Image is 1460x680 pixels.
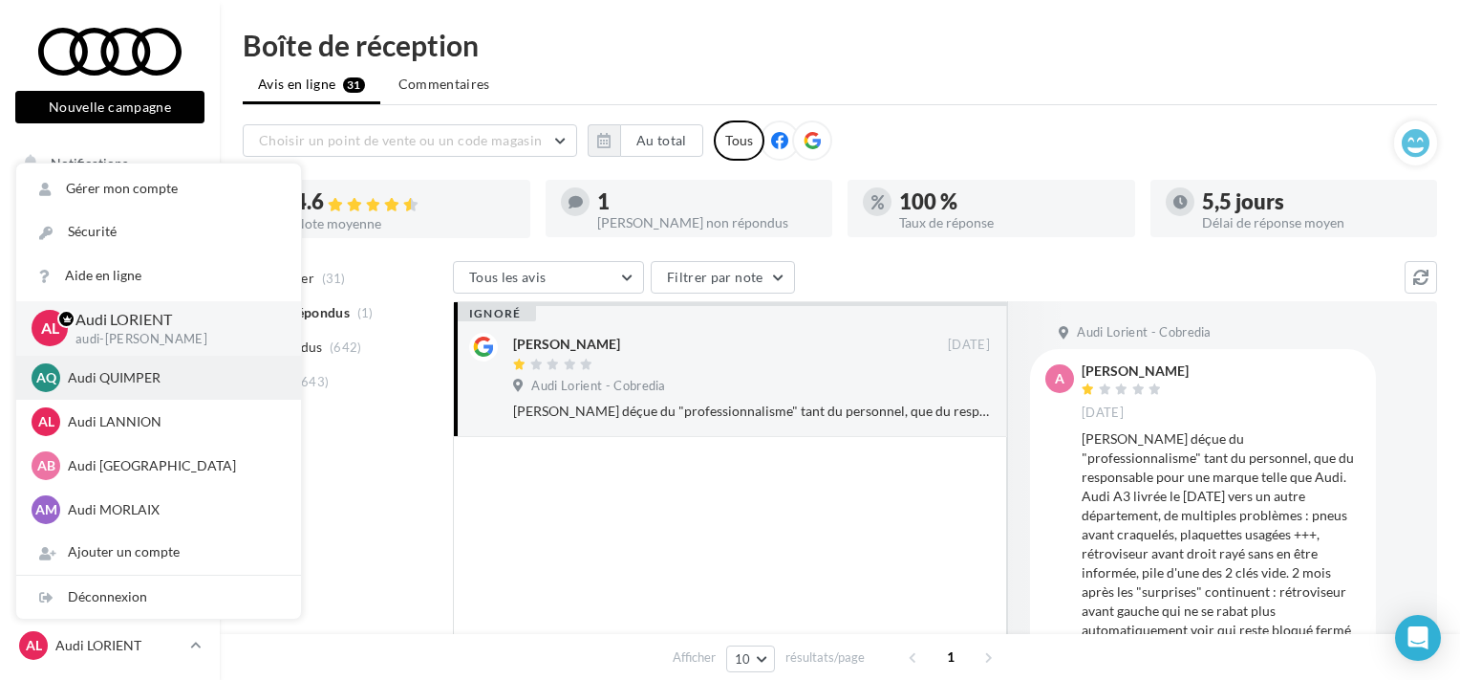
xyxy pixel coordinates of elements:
button: Filtrer par note [651,261,795,294]
p: Audi QUIMPER [68,368,278,387]
span: (642) [330,340,362,355]
span: Audi Lorient - Cobredia [531,378,665,395]
p: Audi LORIENT [55,636,182,655]
span: Audi Lorient - Cobredia [1077,324,1211,341]
span: AL [38,412,54,431]
div: [PERSON_NAME] [513,335,620,354]
span: AM [35,500,57,519]
div: Boîte de réception [243,31,1437,59]
a: Opérations [11,191,208,231]
button: Notifications [11,143,201,184]
p: Audi LORIENT [75,309,270,331]
span: Commentaires [398,75,490,94]
span: AB [37,456,55,475]
span: 10 [735,651,751,667]
div: 1 [597,191,818,212]
span: 1 [935,642,966,672]
div: Taux de réponse [899,216,1120,230]
span: Tous les avis [469,269,547,285]
a: Sécurité [16,210,301,253]
div: 100 % [899,191,1120,212]
div: [PERSON_NAME] [1082,364,1189,378]
button: 10 [726,646,775,672]
div: Open Intercom Messenger [1395,615,1441,661]
span: Notifications [51,155,128,171]
div: Tous [714,121,764,161]
div: ignoré [454,306,536,321]
a: Gérer mon compte [16,167,301,210]
button: Au total [620,124,703,157]
a: Visibilité en ligne [11,288,208,328]
button: Choisir un point de vente ou un code magasin [243,124,577,157]
button: Nouvelle campagne [15,91,204,123]
div: Délai de réponse moyen [1202,216,1423,230]
button: Au total [588,124,703,157]
span: Choisir un point de vente ou un code magasin [259,132,542,148]
span: [DATE] [1082,405,1124,422]
div: 5,5 jours [1202,191,1423,212]
div: Ajouter un compte [16,531,301,574]
button: Tous les avis [453,261,644,294]
a: Boîte de réception31 [11,238,208,279]
a: Campagnes [11,336,208,376]
span: AQ [36,368,56,387]
div: 4.6 [294,191,515,213]
a: PLV et print personnalisable [11,430,208,487]
a: AL Audi LORIENT [15,627,204,664]
span: AL [41,318,59,340]
span: résultats/page [785,648,865,667]
a: Aide en ligne [16,254,301,297]
span: Afficher [673,648,716,667]
div: Déconnexion [16,576,301,619]
div: Note moyenne [294,217,515,230]
div: [PERSON_NAME] déçue du "professionnalisme" tant du personnel, que du responsable pour une marque ... [513,402,990,421]
p: Audi LANNION [68,412,278,431]
div: [PERSON_NAME] non répondus [597,216,818,230]
p: audi-[PERSON_NAME] [75,331,270,348]
a: Médiathèque [11,383,208,423]
span: (643) [297,374,330,389]
p: Audi MORLAIX [68,500,278,519]
span: [DATE] [948,337,990,354]
p: Audi [GEOGRAPHIC_DATA] [68,456,278,475]
span: (31) [322,271,346,286]
span: A [1055,369,1064,388]
span: AL [26,636,42,655]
